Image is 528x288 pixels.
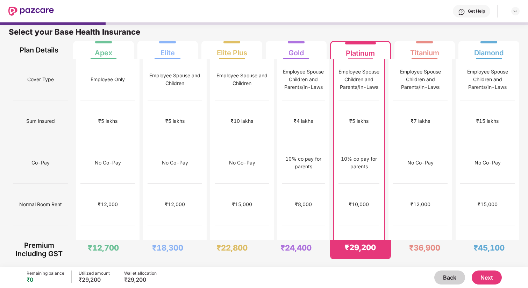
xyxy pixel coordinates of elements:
button: Back [434,271,465,285]
div: No Co-Pay [95,159,121,167]
div: Employee Spouse Children and Parents/In-Laws [338,68,379,91]
div: 10% co pay for parents [338,155,379,170]
div: ₹45,100 [473,243,505,253]
img: New Pazcare Logo [8,7,54,16]
div: Employee Spouse and Children [148,72,202,87]
span: Normal Room Rent [19,198,62,211]
div: ₹29,200 [124,276,157,283]
div: Employee Spouse Children and Parents/In-Laws [460,68,515,91]
div: ₹12,700 [88,243,119,253]
div: ₹36,900 [409,243,440,253]
div: Select your Base Health Insurance [9,27,519,41]
div: Platinum [346,43,375,57]
div: ₹4 lakhs [294,117,313,125]
div: Get Help [468,8,485,14]
img: svg+xml;base64,PHN2ZyBpZD0iRHJvcGRvd24tMzJ4MzIiIHhtbG5zPSJodHRwOi8vd3d3LnczLm9yZy8yMDAwL3N2ZyIgd2... [513,8,518,14]
div: Plan Details [13,41,65,59]
div: No Co-Pay [475,159,501,167]
div: ₹22,800 [216,243,248,253]
div: ₹15,000 [478,201,498,208]
div: Elite Plus [217,43,247,57]
div: Employee Spouse and Children [215,72,269,87]
div: ₹7 lakhs [411,117,430,125]
div: ₹5 lakhs [165,117,185,125]
span: Co-Pay [31,156,50,169]
div: ₹15,000 [232,201,252,208]
img: svg+xml;base64,PHN2ZyBpZD0iSGVscC0zMngzMiIgeG1sbnM9Imh0dHA6Ly93d3cudzMub3JnLzIwMDAvc3ZnIiB3aWR0aD... [458,8,465,15]
div: ₹12,000 [411,201,430,208]
div: ₹10,000 [349,201,369,208]
div: No Co-Pay [229,159,255,167]
div: Elite [160,43,175,57]
div: ₹29,200 [79,276,110,283]
button: Next [472,271,502,285]
div: No Co-Pay [407,159,434,167]
div: ₹5 lakhs [98,117,117,125]
span: [MEDICAL_DATA] Room Rent [13,236,68,257]
div: Employee Spouse Children and Parents/In-Laws [282,68,325,91]
span: Sum Insured [26,114,55,128]
div: Gold [288,43,304,57]
div: Employee Spouse Children and Parents/In-Laws [393,68,448,91]
div: ₹24,400 [280,243,312,253]
div: Wallet allocation [124,271,157,276]
div: ₹10 lakhs [231,117,253,125]
div: Apex [95,43,112,57]
div: Remaining balance [27,271,64,276]
div: 10% co pay for parents [282,155,325,170]
div: ₹0 [27,276,64,283]
div: ₹18,300 [152,243,183,253]
div: ₹12,000 [98,201,118,208]
div: ₹15 lakhs [476,117,499,125]
div: Titanium [410,43,439,57]
div: Utilized amount [79,271,110,276]
div: ₹5 lakhs [349,117,369,125]
div: Diamond [474,43,504,57]
div: ₹8,000 [295,201,312,208]
div: No Co-Pay [162,159,188,167]
div: Employee Only [91,76,125,83]
div: Premium Including GST [13,240,65,259]
div: ₹29,200 [345,243,376,252]
span: Cover Type [27,73,54,86]
div: ₹12,000 [165,201,185,208]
